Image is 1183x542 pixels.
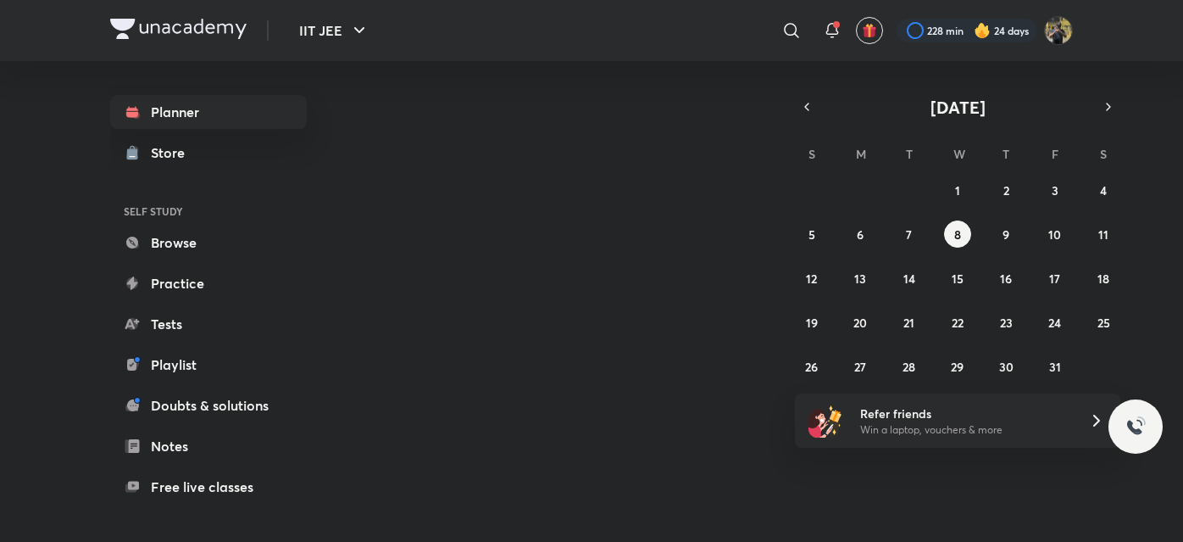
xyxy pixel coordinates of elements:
abbr: October 24, 2025 [1048,315,1061,331]
button: October 24, 2025 [1041,309,1069,336]
abbr: October 21, 2025 [903,315,914,331]
abbr: Tuesday [906,146,913,162]
abbr: October 14, 2025 [903,271,915,287]
button: October 20, 2025 [847,309,874,336]
button: October 2, 2025 [992,176,1019,204]
img: Company Logo [110,19,247,39]
abbr: October 6, 2025 [857,226,864,243]
abbr: Monday [856,146,866,162]
a: Store [110,136,307,170]
button: October 1, 2025 [944,176,971,204]
abbr: October 20, 2025 [853,315,867,331]
button: October 25, 2025 [1090,309,1117,336]
span: [DATE] [930,96,986,119]
img: referral [808,404,842,438]
abbr: Sunday [808,146,815,162]
abbr: October 4, 2025 [1100,182,1107,198]
img: avatar [862,23,877,38]
button: October 31, 2025 [1041,353,1069,380]
abbr: October 5, 2025 [808,226,815,243]
abbr: October 11, 2025 [1098,226,1108,243]
abbr: Friday [1052,146,1058,162]
button: avatar [856,17,883,44]
a: Tests [110,307,307,341]
h6: SELF STUDY [110,197,307,226]
abbr: October 27, 2025 [854,359,866,375]
button: October 28, 2025 [896,353,923,380]
abbr: October 23, 2025 [1000,315,1013,331]
button: October 10, 2025 [1041,221,1069,248]
abbr: October 26, 2025 [805,359,818,375]
a: Doubts & solutions [110,388,307,422]
button: October 9, 2025 [992,221,1019,248]
button: October 26, 2025 [798,353,825,380]
button: October 11, 2025 [1090,221,1117,248]
button: October 5, 2025 [798,221,825,248]
button: October 13, 2025 [847,265,874,292]
abbr: Thursday [1002,146,1009,162]
button: October 21, 2025 [896,309,923,336]
img: KRISH JINDAL [1044,16,1073,45]
abbr: October 13, 2025 [854,271,866,287]
abbr: October 3, 2025 [1052,182,1058,198]
button: October 7, 2025 [896,221,923,248]
button: October 12, 2025 [798,265,825,292]
abbr: October 7, 2025 [906,226,912,243]
abbr: October 1, 2025 [955,182,960,198]
button: October 27, 2025 [847,353,874,380]
abbr: October 29, 2025 [951,359,964,375]
abbr: October 2, 2025 [1003,182,1009,198]
abbr: October 17, 2025 [1049,271,1060,287]
p: Win a laptop, vouchers & more [860,422,1069,438]
abbr: October 18, 2025 [1097,271,1109,287]
button: October 6, 2025 [847,221,874,248]
button: October 15, 2025 [944,265,971,292]
a: Playlist [110,348,307,382]
button: October 19, 2025 [798,309,825,336]
button: October 3, 2025 [1041,176,1069,204]
button: October 23, 2025 [992,309,1019,336]
abbr: October 28, 2025 [903,359,915,375]
abbr: October 10, 2025 [1048,226,1061,243]
button: October 22, 2025 [944,309,971,336]
abbr: October 31, 2025 [1049,359,1061,375]
button: October 14, 2025 [896,265,923,292]
abbr: October 25, 2025 [1097,315,1110,331]
img: streak [974,22,991,39]
abbr: October 15, 2025 [952,271,964,287]
a: Practice [110,266,307,300]
button: October 8, 2025 [944,221,971,248]
a: Notes [110,429,307,463]
abbr: October 12, 2025 [806,271,817,287]
a: Browse [110,226,307,260]
abbr: October 8, 2025 [954,226,961,243]
button: October 17, 2025 [1041,265,1069,292]
a: Company Logo [110,19,247,43]
button: October 18, 2025 [1090,265,1117,292]
abbr: October 9, 2025 [1002,226,1009,243]
abbr: October 19, 2025 [806,315,818,331]
a: Planner [110,95,307,129]
button: October 30, 2025 [992,353,1019,380]
abbr: Wednesday [953,146,965,162]
button: October 4, 2025 [1090,176,1117,204]
abbr: October 16, 2025 [1000,271,1012,287]
h6: Refer friends [860,405,1069,422]
button: IIT JEE [289,14,380,47]
abbr: October 30, 2025 [999,359,1014,375]
abbr: Saturday [1100,146,1107,162]
button: October 16, 2025 [992,265,1019,292]
img: ttu [1125,416,1146,437]
button: October 29, 2025 [944,353,971,380]
a: Free live classes [110,470,307,504]
button: [DATE] [819,95,1097,119]
div: Store [151,142,195,163]
abbr: October 22, 2025 [952,315,964,331]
